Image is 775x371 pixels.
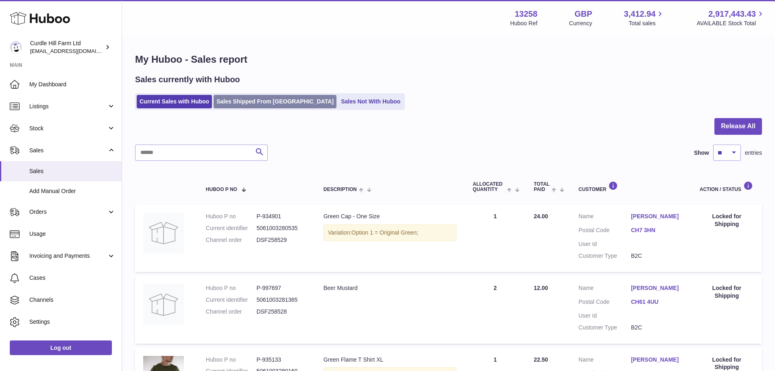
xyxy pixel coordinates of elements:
[323,356,456,364] div: Green Flame T Shirt XL
[206,308,257,316] dt: Channel order
[256,284,307,292] dd: P-997697
[696,20,765,27] span: AVAILABLE Stock Total
[473,182,505,192] span: ALLOCATED Quantity
[579,356,631,366] dt: Name
[206,187,237,192] span: Huboo P no
[574,9,592,20] strong: GBP
[29,208,107,216] span: Orders
[534,182,550,192] span: Total paid
[579,240,631,248] dt: User Id
[700,181,754,192] div: Action / Status
[624,9,665,27] a: 3,412.94 Total sales
[579,226,631,236] dt: Postal Code
[256,356,307,364] dd: P-935133
[135,74,240,85] h2: Sales currently with Huboo
[631,226,683,234] a: CH7 3HN
[624,9,656,20] span: 3,412.94
[700,284,754,300] div: Locked for Shipping
[579,284,631,294] dt: Name
[515,9,537,20] strong: 13258
[631,284,683,292] a: [PERSON_NAME]
[631,252,683,260] dd: B2C
[579,324,631,331] dt: Customer Type
[143,284,184,325] img: no-photo.jpg
[29,252,107,260] span: Invoicing and Payments
[135,53,762,66] h1: My Huboo - Sales report
[30,48,120,54] span: [EMAIL_ADDRESS][DOMAIN_NAME]
[256,308,307,316] dd: DSF258528
[323,284,456,292] div: Beer Mustard
[534,285,548,291] span: 12.00
[631,213,683,220] a: [PERSON_NAME]
[206,284,257,292] dt: Huboo P no
[631,298,683,306] a: CH61 4UU
[29,318,116,326] span: Settings
[465,276,526,344] td: 2
[29,230,116,238] span: Usage
[465,204,526,272] td: 1
[29,296,116,304] span: Channels
[714,118,762,135] button: Release All
[29,167,116,175] span: Sales
[700,213,754,228] div: Locked for Shipping
[579,298,631,308] dt: Postal Code
[30,40,103,55] div: Curdle Hill Farm Ltd
[579,181,683,192] div: Customer
[29,125,107,132] span: Stock
[323,213,456,220] div: Green Cap - One Size
[631,324,683,331] dd: B2C
[29,81,116,88] span: My Dashboard
[323,187,357,192] span: Description
[206,356,257,364] dt: Huboo P no
[338,95,403,108] a: Sales Not With Huboo
[745,149,762,157] span: entries
[206,224,257,232] dt: Current identifier
[694,149,709,157] label: Show
[569,20,592,27] div: Currency
[29,187,116,195] span: Add Manual Order
[579,252,631,260] dt: Customer Type
[206,213,257,220] dt: Huboo P no
[256,213,307,220] dd: P-934901
[29,103,107,110] span: Listings
[534,356,548,363] span: 22.50
[10,41,22,53] img: internalAdmin-13258@internal.huboo.com
[696,9,765,27] a: 2,917,443.43 AVAILABLE Stock Total
[579,312,631,320] dt: User Id
[137,95,212,108] a: Current Sales with Huboo
[534,213,548,220] span: 24.00
[631,356,683,364] a: [PERSON_NAME]
[29,147,107,154] span: Sales
[256,224,307,232] dd: 5061003280535
[256,296,307,304] dd: 5061003281365
[206,296,257,304] dt: Current identifier
[323,224,456,241] div: Variation:
[143,213,184,253] img: no-photo.jpg
[214,95,336,108] a: Sales Shipped From [GEOGRAPHIC_DATA]
[256,236,307,244] dd: DSF258529
[206,236,257,244] dt: Channel order
[579,213,631,222] dt: Name
[10,340,112,355] a: Log out
[351,229,418,236] span: Option 1 = Original Green;
[510,20,537,27] div: Huboo Ref
[708,9,756,20] span: 2,917,443.43
[629,20,665,27] span: Total sales
[29,274,116,282] span: Cases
